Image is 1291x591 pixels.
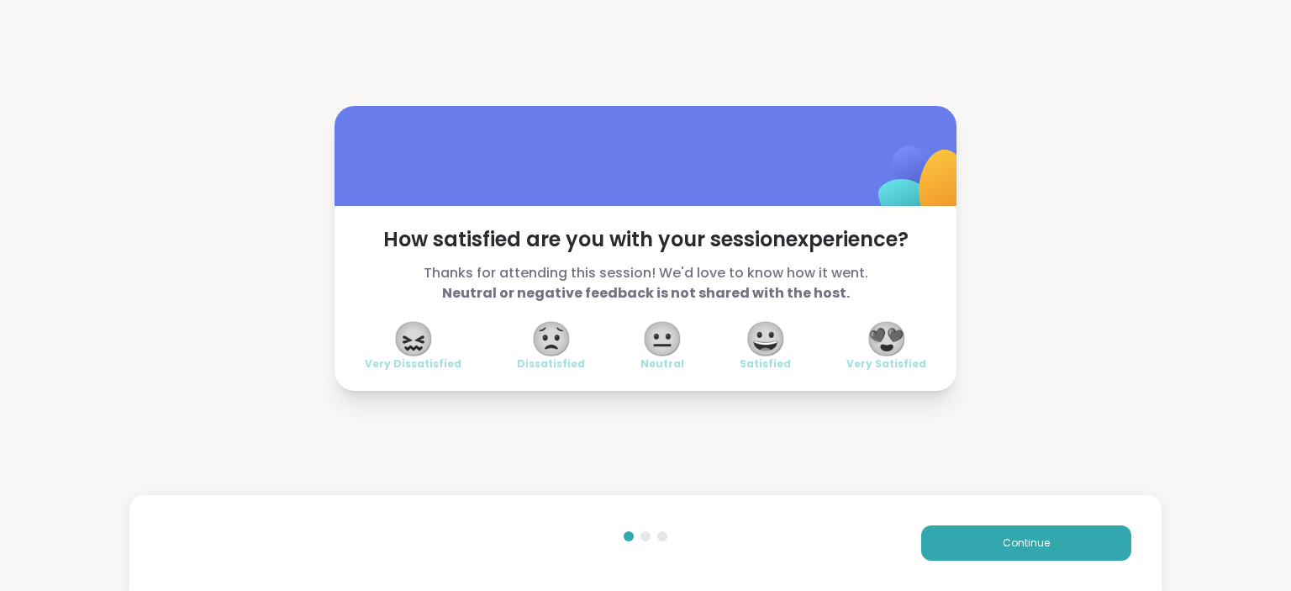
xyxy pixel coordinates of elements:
span: Neutral [640,357,684,371]
span: 😀 [745,324,787,354]
span: Dissatisfied [517,357,585,371]
span: Satisfied [740,357,791,371]
span: How satisfied are you with your session experience? [365,226,926,253]
span: Thanks for attending this session! We'd love to know how it went. [365,263,926,303]
span: Very Satisfied [846,357,926,371]
img: ShareWell Logomark [839,102,1006,269]
span: 😟 [530,324,572,354]
span: Continue [1003,536,1050,551]
b: Neutral or negative feedback is not shared with the host. [442,283,850,303]
span: 😍 [866,324,908,354]
button: Continue [921,525,1131,561]
span: 😖 [393,324,435,354]
span: 😐 [641,324,683,354]
span: Very Dissatisfied [365,357,461,371]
